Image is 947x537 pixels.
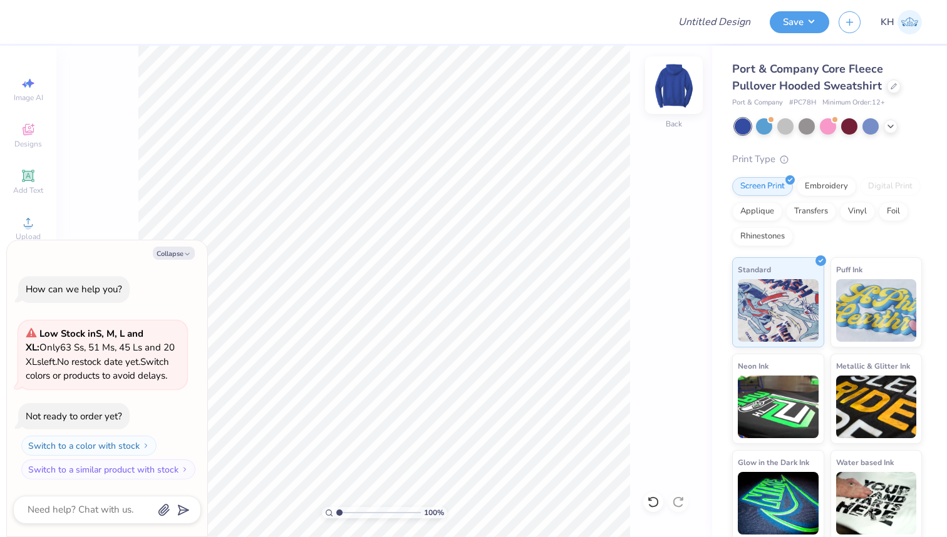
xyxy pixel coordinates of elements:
span: 100 % [424,507,444,518]
button: Save [770,11,829,33]
span: # PC78H [789,98,816,108]
span: Water based Ink [836,456,894,469]
div: Applique [732,202,782,221]
img: Water based Ink [836,472,917,534]
span: Glow in the Dark Ink [738,456,809,469]
img: Back [649,60,699,110]
strong: Low Stock in S, M, L and XL : [26,327,143,354]
div: Foil [879,202,908,221]
img: Neon Ink [738,376,819,438]
span: KH [881,15,894,29]
span: Designs [14,139,42,149]
div: Embroidery [797,177,856,196]
a: KH [881,10,922,34]
img: Standard [738,279,819,342]
div: Back [666,118,682,130]
img: Puff Ink [836,279,917,342]
span: Upload [16,232,41,242]
img: Switch to a similar product with stock [181,466,189,473]
input: Untitled Design [668,9,760,34]
div: How can we help you? [26,283,122,295]
button: Switch to a color with stock [21,436,157,456]
img: Switch to a color with stock [142,442,150,449]
span: No restock date yet. [57,355,140,368]
div: Rhinestones [732,227,793,246]
img: Kaiya Hertzog [898,10,922,34]
span: Standard [738,263,771,276]
img: Metallic & Glitter Ink [836,376,917,438]
span: Metallic & Glitter Ink [836,359,910,372]
span: Port & Company [732,98,783,108]
span: Neon Ink [738,359,768,372]
span: Puff Ink [836,263,862,276]
div: Vinyl [840,202,875,221]
div: Print Type [732,152,922,166]
span: Minimum Order: 12 + [822,98,885,108]
div: Not ready to order yet? [26,410,122,422]
img: Glow in the Dark Ink [738,472,819,534]
button: Collapse [153,247,195,260]
div: Transfers [786,202,836,221]
div: Digital Print [860,177,921,196]
button: Switch to a similar product with stock [21,459,195,479]
span: Add Text [13,185,43,195]
span: Only 63 Ss, 51 Ms, 45 Ls and 20 XLs left. Switch colors or products to avoid delays. [26,327,175,382]
span: Image AI [14,93,43,103]
span: Port & Company Core Fleece Pullover Hooded Sweatshirt [732,61,883,93]
div: Screen Print [732,177,793,196]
